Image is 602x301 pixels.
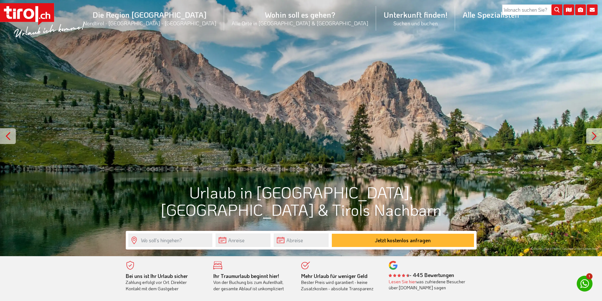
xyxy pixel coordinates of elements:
[232,20,368,27] small: Alle Orte in [GEOGRAPHIC_DATA] & [GEOGRAPHIC_DATA]
[586,273,593,280] span: 1
[213,273,279,279] b: Ihr Traumurlaub beginnt hier!
[83,20,216,27] small: Nordtirol - [GEOGRAPHIC_DATA] - [GEOGRAPHIC_DATA]
[301,273,368,279] b: Mehr Urlaub für weniger Geld
[376,3,455,33] a: Unterkunft finden!Suchen und buchen
[577,276,593,292] a: 1
[455,3,527,27] a: Alle Spezialisten
[128,233,212,247] input: Wo soll's hingehen?
[224,3,376,33] a: Wohin soll es gehen?Alle Orte in [GEOGRAPHIC_DATA] & [GEOGRAPHIC_DATA]
[563,4,574,15] i: Karte öffnen
[213,273,292,292] div: Von der Buchung bis zum Aufenthalt, der gesamte Ablauf ist unkompliziert
[216,233,271,247] input: Anreise
[301,273,380,292] div: Bester Preis wird garantiert - keine Zusatzkosten - absolute Transparenz
[332,234,474,247] button: Jetzt kostenlos anfragen
[126,273,204,292] div: Zahlung erfolgt vor Ort. Direkter Kontakt mit dem Gastgeber
[76,3,224,33] a: Die Region [GEOGRAPHIC_DATA]Nordtirol - [GEOGRAPHIC_DATA] - [GEOGRAPHIC_DATA]
[575,4,586,15] i: Fotogalerie
[389,279,467,291] div: was zufriedene Besucher über [DOMAIN_NAME] sagen
[389,272,454,278] b: - 445 Bewertungen
[389,279,416,285] a: Lesen Sie hier
[274,233,329,247] input: Abreise
[502,4,562,15] input: Wonach suchen Sie?
[126,273,188,279] b: Bei uns ist Ihr Urlaub sicher
[384,20,447,27] small: Suchen und buchen
[587,4,598,15] i: Kontakt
